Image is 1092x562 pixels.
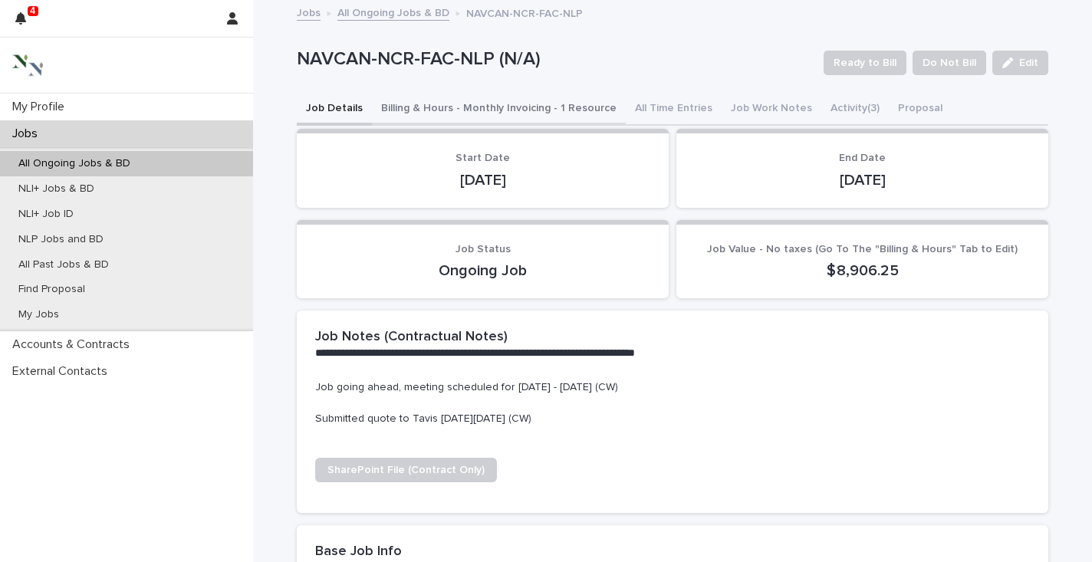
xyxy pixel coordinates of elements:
[6,283,97,296] p: Find Proposal
[913,51,986,75] button: Do Not Bill
[6,208,86,221] p: NLI+ Job ID
[30,5,35,16] p: 4
[15,9,35,37] div: 4
[6,337,142,352] p: Accounts & Contracts
[297,3,321,21] a: Jobs
[372,94,626,126] button: Billing & Hours - Monthly Invoicing - 1 Resource
[315,261,650,280] p: Ongoing Job
[315,458,497,482] a: SharePoint File (Contract Only)
[695,171,1030,189] p: [DATE]
[297,94,372,126] button: Job Details
[626,94,722,126] button: All Time Entries
[6,258,121,271] p: All Past Jobs & BD
[315,171,650,189] p: [DATE]
[839,153,886,163] span: End Date
[6,364,120,379] p: External Contacts
[456,244,511,255] span: Job Status
[12,50,43,81] img: 3bAFpBnQQY6ys9Fa9hsD
[297,48,811,71] p: NAVCAN-NCR-FAC-NLP (N/A)
[707,244,1018,255] span: Job Value - No taxes (Go To The "Billing & Hours" Tab to Edit)
[6,233,116,246] p: NLP Jobs and BD
[695,261,1030,280] p: $ 8,906.25
[466,4,583,21] p: NAVCAN-NCR-FAC-NLP
[821,94,889,126] button: Activity (3)
[6,127,50,141] p: Jobs
[315,380,1030,427] p: Job going ahead, meeting scheduled for [DATE] - [DATE] (CW) Submitted quote to Tavis [DATE][DATE]...
[992,51,1048,75] button: Edit
[337,3,449,21] a: All Ongoing Jobs & BD
[327,465,485,475] span: SharePoint File (Contract Only)
[889,94,952,126] button: Proposal
[456,153,510,163] span: Start Date
[6,182,107,196] p: NLI+ Jobs & BD
[6,157,143,170] p: All Ongoing Jobs & BD
[315,544,402,560] h2: Base Job Info
[6,308,71,321] p: My Jobs
[6,100,77,114] p: My Profile
[722,94,821,126] button: Job Work Notes
[315,329,508,346] h2: Job Notes (Contractual Notes)
[824,51,906,75] button: Ready to Bill
[1019,58,1038,68] span: Edit
[834,55,896,71] span: Ready to Bill
[923,55,976,71] span: Do Not Bill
